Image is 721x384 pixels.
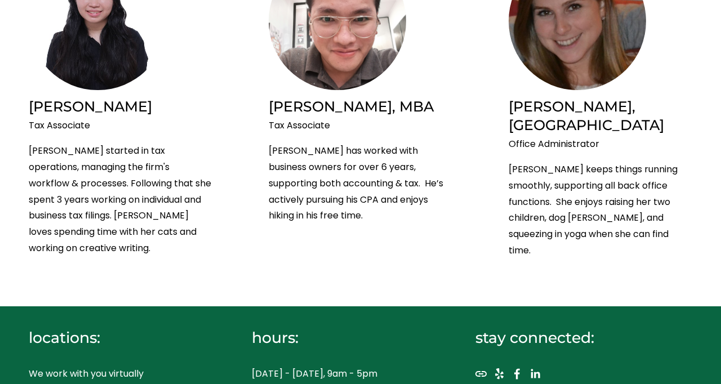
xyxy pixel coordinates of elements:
[269,97,452,116] h2: [PERSON_NAME], MBA
[29,97,212,116] h2: [PERSON_NAME]
[475,328,665,348] h4: stay connected:
[252,366,441,382] p: [DATE] - [DATE], 9am - 5pm
[269,118,452,134] p: Tax Associate
[29,118,212,134] p: Tax Associate
[252,328,441,348] h4: hours:
[29,328,218,348] h4: locations:
[509,97,692,135] h2: [PERSON_NAME], [GEOGRAPHIC_DATA]
[529,368,541,379] a: LinkedIn
[269,143,452,224] p: [PERSON_NAME] has worked with business owners for over 6 years, supporting both accounting & tax....
[493,368,505,379] a: Yelp
[29,143,212,257] p: [PERSON_NAME] started in tax operations, managing the firm's workflow & processes. Following that...
[509,136,692,153] p: Office Administrator
[511,368,523,379] a: Facebook
[475,368,487,379] a: URL
[509,162,692,259] p: [PERSON_NAME] keeps things running smoothly, supporting all back office functions. She enjoys rai...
